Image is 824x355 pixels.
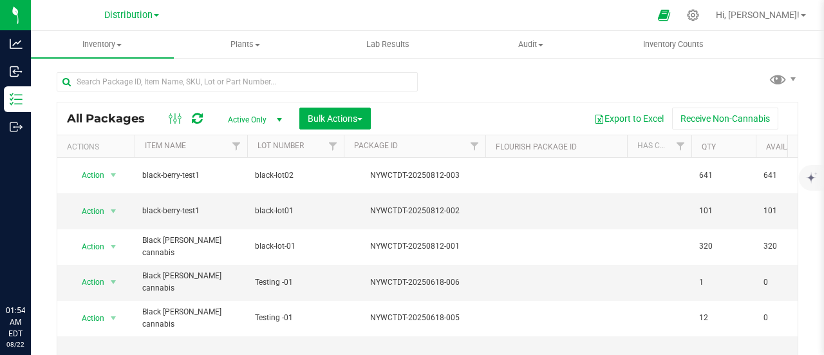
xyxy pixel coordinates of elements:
[464,135,485,157] a: Filter
[67,142,129,151] div: Actions
[255,240,336,253] span: black-lot-01
[106,238,122,256] span: select
[255,205,336,217] span: black-lot01
[10,65,23,78] inline-svg: Inbound
[602,31,745,58] a: Inventory Counts
[342,205,487,217] div: NYWCTDT-20250812-002
[586,108,672,130] button: Export to Excel
[459,31,602,58] a: Audit
[650,3,679,28] span: Open Ecommerce Menu
[670,135,691,157] a: Filter
[70,166,105,184] span: Action
[702,142,716,151] a: Qty
[766,142,805,151] a: Available
[255,276,336,289] span: Testing -01
[716,10,800,20] span: Hi, [PERSON_NAME]!
[10,93,23,106] inline-svg: Inventory
[699,240,748,253] span: 320
[342,312,487,324] div: NYWCTDT-20250618-005
[626,39,721,50] span: Inventory Counts
[70,309,105,327] span: Action
[6,305,25,340] p: 01:54 AM EDT
[13,252,51,291] iframe: Resource center
[10,120,23,133] inline-svg: Outbound
[6,340,25,349] p: 08/22
[763,276,812,289] span: 0
[763,240,812,253] span: 320
[699,312,748,324] span: 12
[496,142,577,151] a: Flourish Package ID
[57,72,418,91] input: Search Package ID, Item Name, SKU, Lot or Part Number...
[226,135,247,157] a: Filter
[627,135,691,158] th: Has COA
[699,205,748,217] span: 101
[106,309,122,327] span: select
[70,202,105,220] span: Action
[763,205,812,217] span: 101
[10,37,23,50] inline-svg: Analytics
[342,169,487,182] div: NYWCTDT-20250812-003
[354,141,398,150] a: Package ID
[342,240,487,253] div: NYWCTDT-20250812-001
[460,39,601,50] span: Audit
[699,276,748,289] span: 1
[142,306,239,331] span: Black [PERSON_NAME] cannabis
[323,135,344,157] a: Filter
[174,31,317,58] a: Plants
[104,10,153,21] span: Distribution
[257,141,304,150] a: Lot Number
[106,166,122,184] span: select
[255,312,336,324] span: Testing -01
[31,31,174,58] a: Inventory
[142,270,239,294] span: Black [PERSON_NAME] cannabis
[699,169,748,182] span: 641
[145,141,186,150] a: Item Name
[763,312,812,324] span: 0
[106,202,122,220] span: select
[672,108,778,130] button: Receive Non-Cannabis
[317,31,460,58] a: Lab Results
[70,238,105,256] span: Action
[342,276,487,289] div: NYWCTDT-20250618-006
[67,111,158,126] span: All Packages
[255,169,336,182] span: black-lot02
[142,169,239,182] span: black-berry-test1
[106,273,122,291] span: select
[299,108,371,130] button: Bulk Actions
[174,39,316,50] span: Plants
[349,39,427,50] span: Lab Results
[308,113,362,124] span: Bulk Actions
[763,169,812,182] span: 641
[70,273,105,291] span: Action
[142,205,239,217] span: black-berry-test1
[142,235,239,259] span: Black [PERSON_NAME] cannabis
[685,9,701,21] div: Manage settings
[31,39,174,50] span: Inventory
